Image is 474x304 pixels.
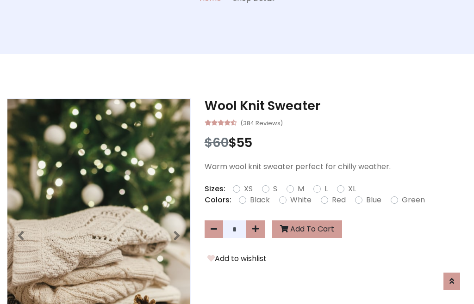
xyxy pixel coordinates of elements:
button: Add to wishlist [205,253,269,265]
label: Blue [366,195,381,206]
label: XL [348,183,356,195]
label: L [324,183,328,195]
label: Red [332,195,346,206]
label: XS [244,183,253,195]
label: White [290,195,312,206]
label: M [298,183,304,195]
label: S [273,183,277,195]
h3: $ [205,135,467,150]
span: 55 [237,134,252,151]
span: $60 [205,134,229,151]
p: Sizes: [205,183,225,195]
p: Warm wool knit sweater perfect for chilly weather. [205,161,467,172]
small: (384 Reviews) [240,117,283,128]
h3: Wool Knit Sweater [205,98,467,113]
p: Colors: [205,195,231,206]
button: Add To Cart [272,220,342,238]
label: Black [250,195,270,206]
label: Green [402,195,425,206]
